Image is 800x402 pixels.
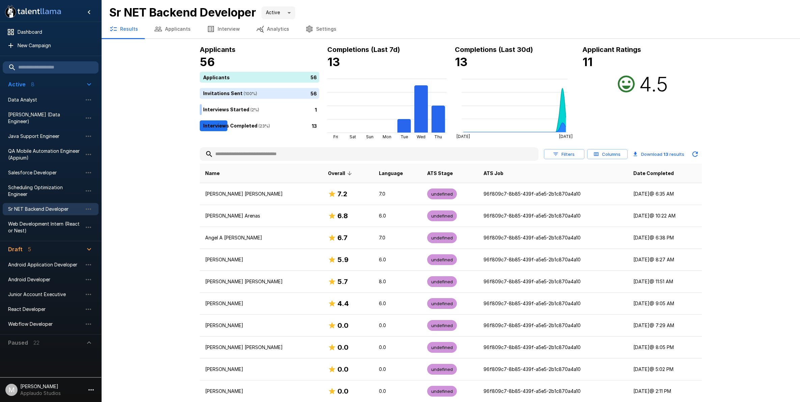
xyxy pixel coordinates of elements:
[484,300,623,307] p: 96f809c7-8b85-439f-a5e5-2b1c870a4a10
[628,358,701,380] td: [DATE] @ 5:02 PM
[366,134,374,139] tspan: Sun
[484,366,623,373] p: 96f809c7-8b85-439f-a5e5-2b1c870a4a10
[628,205,701,227] td: [DATE] @ 10:22 AM
[379,169,403,177] span: Language
[663,151,668,157] b: 13
[630,147,687,161] button: Download 13 results
[337,298,349,309] h6: 4.4
[146,20,199,38] button: Applicants
[248,20,297,38] button: Analytics
[484,278,623,285] p: 96f809c7-8b85-439f-a5e5-2b1c870a4a10
[261,6,295,19] div: Active
[337,342,349,353] h6: 0.0
[205,191,317,197] p: [PERSON_NAME] [PERSON_NAME]
[328,169,354,177] span: Overall
[434,134,442,139] tspan: Thu
[544,149,584,160] button: Filters
[327,46,400,54] b: Completions (Last 7d)
[205,212,317,219] p: [PERSON_NAME] Arenas
[582,55,592,69] b: 11
[205,366,317,373] p: [PERSON_NAME]
[337,210,348,221] h6: 6.8
[400,134,408,139] tspan: Tue
[427,322,457,329] span: undefined
[688,147,702,161] button: Updated Today - 12:31 PM
[337,276,348,287] h6: 5.7
[455,46,533,54] b: Completions (Last 30d)
[427,300,457,307] span: undefined
[379,256,416,263] p: 6.0
[109,5,256,19] b: Sr NET Backend Developer
[484,344,623,351] p: 96f809c7-8b85-439f-a5e5-2b1c870a4a10
[628,183,701,205] td: [DATE] @ 6:35 AM
[383,134,391,139] tspan: Mon
[628,249,701,271] td: [DATE] @ 8:27 AM
[205,169,220,177] span: Name
[587,149,628,160] button: Columns
[379,322,416,329] p: 0.0
[427,279,457,285] span: undefined
[337,254,349,265] h6: 5.9
[628,315,701,337] td: [DATE] @ 7:29 AM
[379,234,416,241] p: 7.0
[484,322,623,329] p: 96f809c7-8b85-439f-a5e5-2b1c870a4a10
[484,388,623,395] p: 96f809c7-8b85-439f-a5e5-2b1c870a4a10
[427,366,457,373] span: undefined
[427,257,457,263] span: undefined
[628,227,701,249] td: [DATE] @ 6:38 PM
[337,364,349,375] h6: 0.0
[379,212,416,219] p: 6.0
[379,344,416,351] p: 0.0
[417,134,425,139] tspan: Wed
[379,278,416,285] p: 8.0
[484,169,503,177] span: ATS Job
[628,293,701,315] td: [DATE] @ 9:05 AM
[327,55,340,69] b: 13
[337,386,349,397] h6: 0.0
[379,300,416,307] p: 6.0
[310,90,317,97] p: 56
[205,322,317,329] p: [PERSON_NAME]
[457,134,470,139] tspan: [DATE]
[484,191,623,197] p: 96f809c7-8b85-439f-a5e5-2b1c870a4a10
[427,344,457,351] span: undefined
[379,388,416,395] p: 0.0
[315,106,317,113] p: 1
[628,271,701,293] td: [DATE] @ 11:51 AM
[427,191,457,197] span: undefined
[427,388,457,395] span: undefined
[200,46,236,54] b: Applicants
[484,234,623,241] p: 96f809c7-8b85-439f-a5e5-2b1c870a4a10
[455,55,468,69] b: 13
[337,320,349,331] h6: 0.0
[101,20,146,38] button: Results
[205,278,317,285] p: [PERSON_NAME] [PERSON_NAME]
[379,366,416,373] p: 0.0
[350,134,356,139] tspan: Sat
[639,72,668,96] h2: 4.5
[205,344,317,351] p: [PERSON_NAME] [PERSON_NAME]
[312,122,317,129] p: 13
[633,169,674,177] span: Date Completed
[333,134,338,139] tspan: Fri
[337,232,348,243] h6: 6.7
[427,235,457,241] span: undefined
[379,191,416,197] p: 7.0
[205,388,317,395] p: [PERSON_NAME]
[427,169,453,177] span: ATS Stage
[205,256,317,263] p: [PERSON_NAME]
[310,74,317,81] p: 56
[427,213,457,219] span: undefined
[200,55,215,69] b: 56
[297,20,344,38] button: Settings
[484,256,623,263] p: 96f809c7-8b85-439f-a5e5-2b1c870a4a10
[205,234,317,241] p: Angel A [PERSON_NAME]
[559,134,572,139] tspan: [DATE]
[337,189,347,199] h6: 7.2
[205,300,317,307] p: [PERSON_NAME]
[628,337,701,358] td: [DATE] @ 8:05 PM
[582,46,641,54] b: Applicant Ratings
[199,20,248,38] button: Interview
[484,212,623,219] p: 96f809c7-8b85-439f-a5e5-2b1c870a4a10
